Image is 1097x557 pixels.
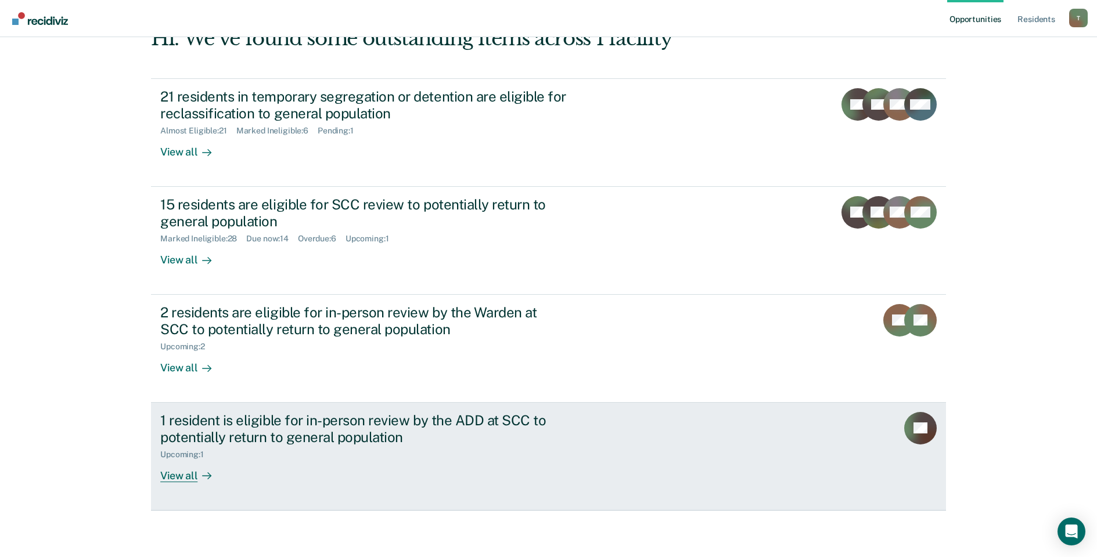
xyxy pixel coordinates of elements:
[298,234,346,244] div: Overdue : 6
[160,88,568,122] div: 21 residents in temporary segregation or detention are eligible for reclassification to general p...
[12,12,68,25] img: Recidiviz
[151,187,946,295] a: 15 residents are eligible for SCC review to potentially return to general populationMarked Inelig...
[151,403,946,511] a: 1 resident is eligible for in-person review by the ADD at SCC to potentially return to general po...
[160,352,225,374] div: View all
[160,234,246,244] div: Marked Ineligible : 28
[236,126,318,136] div: Marked Ineligible : 6
[346,234,398,244] div: Upcoming : 1
[151,78,946,187] a: 21 residents in temporary segregation or detention are eligible for reclassification to general p...
[160,126,236,136] div: Almost Eligible : 21
[246,234,298,244] div: Due now : 14
[151,27,787,50] div: Hi. We’ve found some outstanding items across 1 facility
[160,196,568,230] div: 15 residents are eligible for SCC review to potentially return to general population
[160,244,225,266] div: View all
[1069,9,1088,27] div: T
[160,450,213,460] div: Upcoming : 1
[160,460,225,482] div: View all
[318,126,363,136] div: Pending : 1
[160,304,568,338] div: 2 residents are eligible for in-person review by the Warden at SCC to potentially return to gener...
[160,136,225,158] div: View all
[160,412,568,446] div: 1 resident is eligible for in-person review by the ADD at SCC to potentially return to general po...
[1058,518,1085,545] div: Open Intercom Messenger
[160,342,214,352] div: Upcoming : 2
[1069,9,1088,27] button: Profile dropdown button
[151,295,946,403] a: 2 residents are eligible for in-person review by the Warden at SCC to potentially return to gener...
